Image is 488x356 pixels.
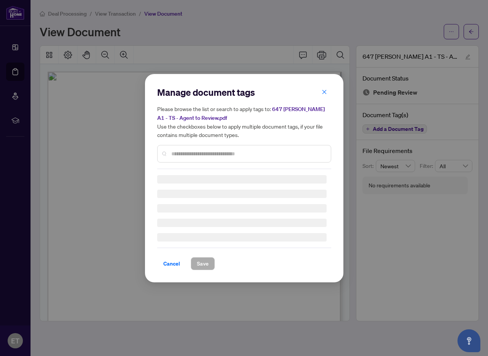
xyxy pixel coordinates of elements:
span: close [322,89,327,94]
span: Cancel [163,258,180,270]
button: Save [191,257,215,270]
button: Cancel [157,257,186,270]
h5: Please browse the list or search to apply tags to: Use the checkboxes below to apply multiple doc... [157,105,331,139]
h2: Manage document tags [157,86,331,98]
button: Open asap [457,329,480,352]
span: 647 [PERSON_NAME] A1 - TS - Agent to Review.pdf [157,106,325,121]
